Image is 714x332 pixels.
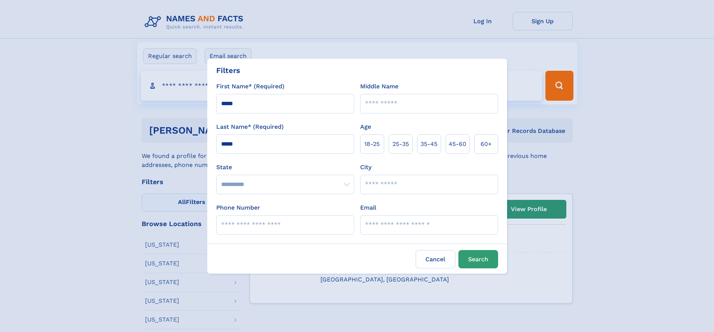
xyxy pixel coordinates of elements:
[216,122,284,131] label: Last Name* (Required)
[416,250,455,268] label: Cancel
[458,250,498,268] button: Search
[360,163,371,172] label: City
[216,82,284,91] label: First Name* (Required)
[360,122,371,131] label: Age
[449,140,466,149] span: 45‑60
[360,203,376,212] label: Email
[364,140,380,149] span: 18‑25
[480,140,492,149] span: 60+
[421,140,437,149] span: 35‑45
[216,65,240,76] div: Filters
[360,82,398,91] label: Middle Name
[392,140,409,149] span: 25‑35
[216,203,260,212] label: Phone Number
[216,163,354,172] label: State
